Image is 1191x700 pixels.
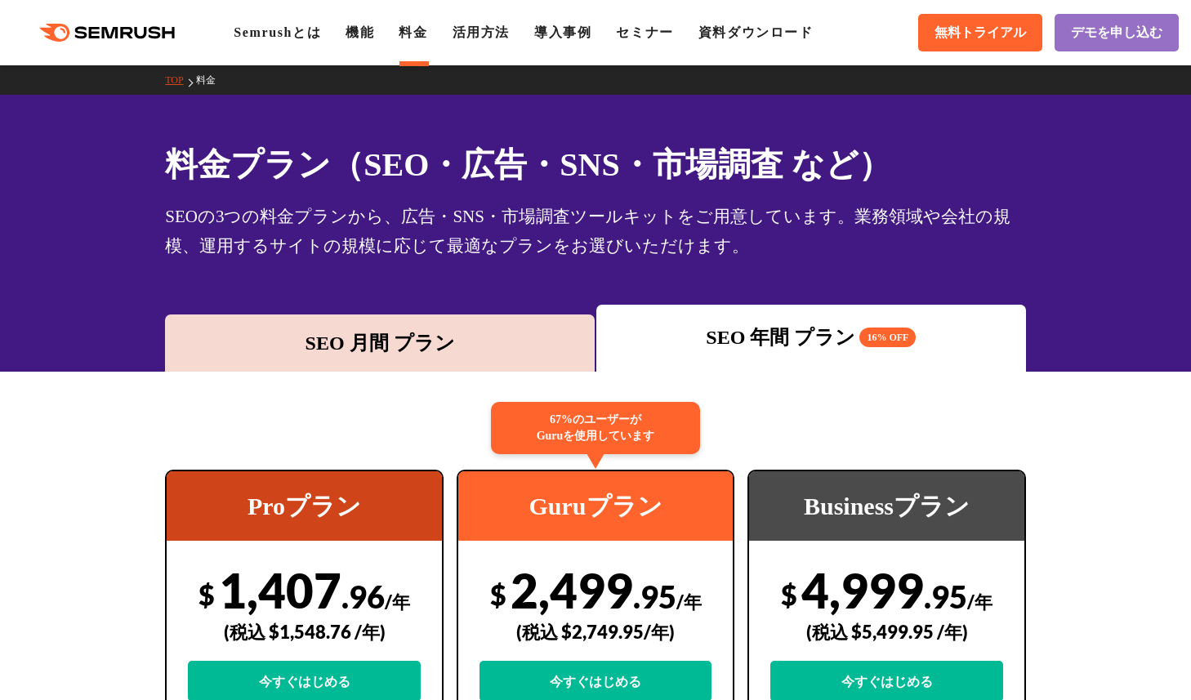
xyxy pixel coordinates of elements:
[616,25,673,39] a: セミナー
[967,591,992,613] span: /年
[167,471,442,541] div: Proプラン
[781,577,797,611] span: $
[924,577,967,615] span: .95
[165,202,1026,261] div: SEOの3つの料金プランから、広告・SNS・市場調査ツールキットをご用意しています。業務領域や会社の規模、運用するサイトの規模に応じて最適なプランをお選びいただけます。
[1046,636,1173,682] iframe: Help widget launcher
[341,577,385,615] span: .96
[1071,25,1162,42] span: デモを申し込む
[453,25,510,39] a: 活用方法
[698,25,814,39] a: 資料ダウンロード
[859,328,916,347] span: 16% OFF
[770,603,1003,661] div: (税込 $5,499.95 /年)
[173,328,587,358] div: SEO 月間 プラン
[490,577,506,611] span: $
[458,471,734,541] div: Guruプラン
[491,402,700,454] div: 67%のユーザーが Guruを使用しています
[676,591,702,613] span: /年
[234,25,321,39] a: Semrushとは
[196,74,228,86] a: 料金
[918,14,1042,51] a: 無料トライアル
[346,25,374,39] a: 機能
[1055,14,1179,51] a: デモを申し込む
[749,471,1024,541] div: Businessプラン
[198,577,215,611] span: $
[385,591,410,613] span: /年
[534,25,591,39] a: 導入事例
[935,25,1026,42] span: 無料トライアル
[399,25,427,39] a: 料金
[165,74,195,86] a: TOP
[480,603,712,661] div: (税込 $2,749.95/年)
[633,577,676,615] span: .95
[165,140,1026,189] h1: 料金プラン（SEO・広告・SNS・市場調査 など）
[188,603,421,661] div: (税込 $1,548.76 /年)
[604,323,1018,352] div: SEO 年間 プラン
